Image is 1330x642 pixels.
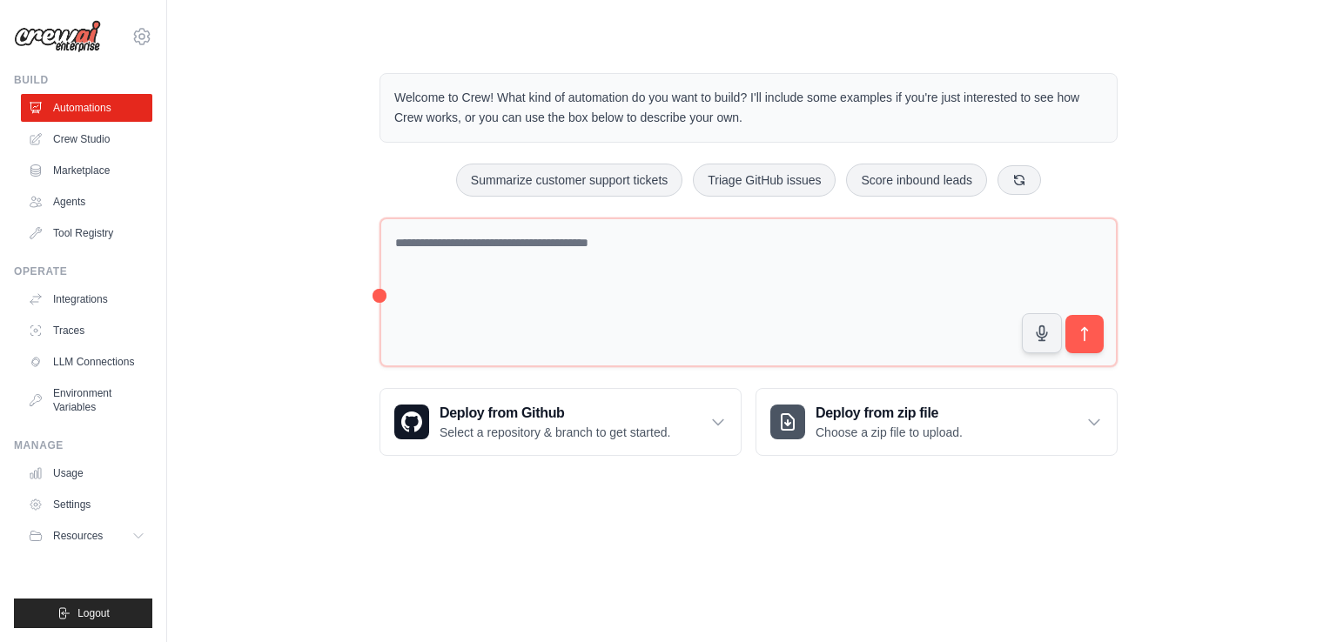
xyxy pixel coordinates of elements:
[21,522,152,550] button: Resources
[21,459,152,487] a: Usage
[14,264,152,278] div: Operate
[440,403,670,424] h3: Deploy from Github
[14,599,152,628] button: Logout
[456,164,682,197] button: Summarize customer support tickets
[693,164,836,197] button: Triage GitHub issues
[21,491,152,518] a: Settings
[1243,558,1330,642] iframe: Chat Widget
[21,157,152,184] a: Marketplace
[21,317,152,344] a: Traces
[53,529,103,543] span: Resources
[21,188,152,216] a: Agents
[21,94,152,122] a: Automations
[77,606,110,620] span: Logout
[14,73,152,87] div: Build
[21,285,152,313] a: Integrations
[394,88,1103,128] p: Welcome to Crew! What kind of automation do you want to build? I'll include some examples if you'...
[21,219,152,247] a: Tool Registry
[440,424,670,441] p: Select a repository & branch to get started.
[816,424,963,441] p: Choose a zip file to upload.
[21,379,152,421] a: Environment Variables
[816,403,963,424] h3: Deploy from zip file
[846,164,987,197] button: Score inbound leads
[14,20,101,53] img: Logo
[21,348,152,376] a: LLM Connections
[21,125,152,153] a: Crew Studio
[14,438,152,452] div: Manage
